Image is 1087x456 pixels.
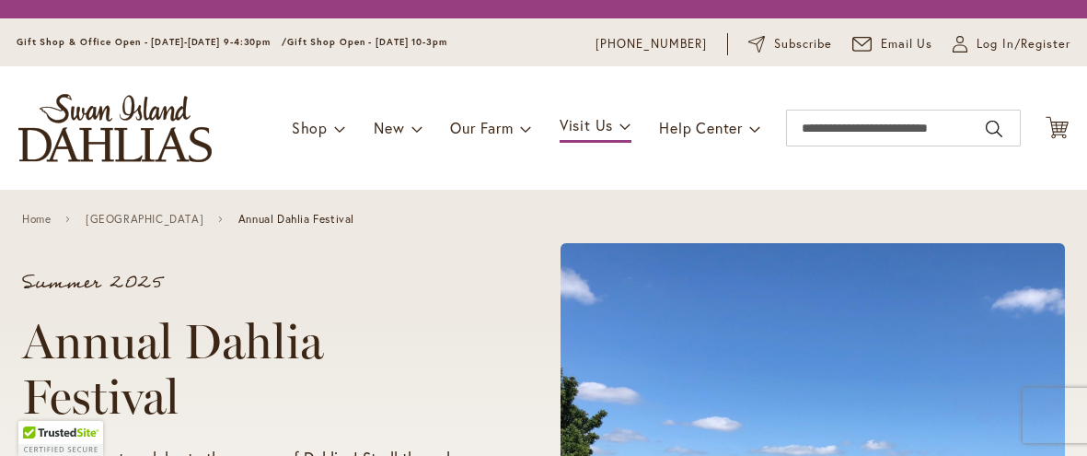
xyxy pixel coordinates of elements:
[977,35,1070,53] span: Log In/Register
[22,274,491,292] p: Summer 2025
[292,118,328,137] span: Shop
[560,115,613,134] span: Visit Us
[238,213,354,226] span: Annual Dahlia Festival
[22,213,51,226] a: Home
[374,118,404,137] span: New
[450,118,513,137] span: Our Farm
[881,35,933,53] span: Email Us
[18,94,212,162] a: store logo
[659,118,743,137] span: Help Center
[596,35,707,53] a: [PHONE_NUMBER]
[17,36,287,48] span: Gift Shop & Office Open - [DATE]-[DATE] 9-4:30pm /
[986,114,1002,144] button: Search
[86,213,203,226] a: [GEOGRAPHIC_DATA]
[852,35,933,53] a: Email Us
[18,421,103,456] div: TrustedSite Certified
[748,35,832,53] a: Subscribe
[22,314,491,425] h1: Annual Dahlia Festival
[953,35,1070,53] a: Log In/Register
[287,36,447,48] span: Gift Shop Open - [DATE] 10-3pm
[774,35,832,53] span: Subscribe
